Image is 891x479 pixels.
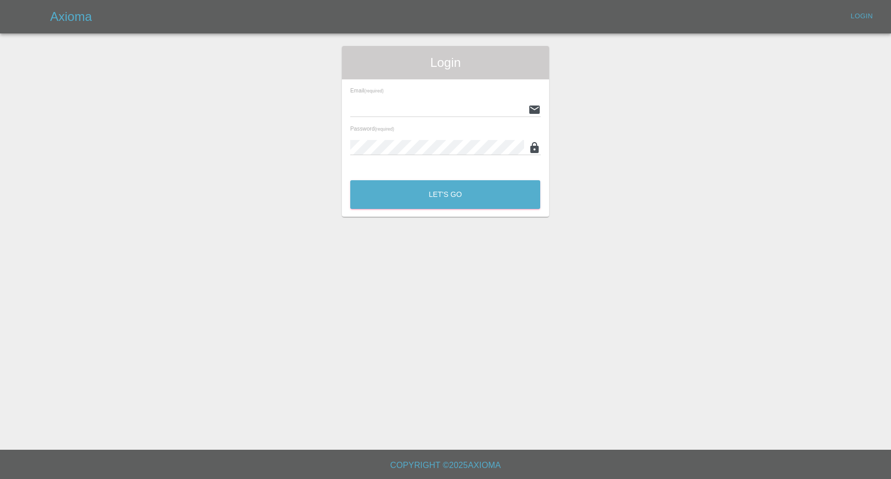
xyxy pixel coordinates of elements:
span: Email [350,87,384,94]
a: Login [845,8,878,25]
button: Let's Go [350,180,540,209]
small: (required) [364,89,384,94]
h5: Axioma [50,8,92,25]
h6: Copyright © 2025 Axioma [8,458,883,473]
span: Login [350,54,540,71]
small: (required) [375,127,394,132]
span: Password [350,125,394,132]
